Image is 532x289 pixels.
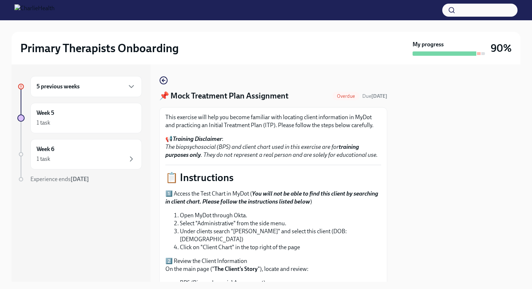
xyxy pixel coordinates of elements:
p: 📋 Instructions [165,171,381,184]
div: 5 previous weeks [30,76,142,97]
p: 1️⃣ Access the Test Chart in MyDot ( ) [165,190,381,206]
strong: My progress [413,41,444,49]
strong: The Client’s Story [214,265,258,272]
li: BPS (Biopsychosocial Assessment) [180,279,381,287]
h3: 90% [491,42,512,55]
h2: Primary Therapists Onboarding [20,41,179,55]
h6: Week 5 [37,109,54,117]
strong: You will not be able to find this client by searching in client chart. Please follow the instruct... [165,190,378,205]
span: Experience ends [30,176,89,183]
p: 📢 : [165,135,381,159]
div: 1 task [37,119,50,127]
li: Select "Administrative" from the side menu. [180,219,381,227]
li: Open MyDot through Okta. [180,211,381,219]
a: Week 61 task [17,139,142,169]
span: Due [362,93,387,99]
h4: 📌 Mock Treatment Plan Assignment [159,91,288,101]
p: This exercise will help you become familiar with locating client information in MyDot and practic... [165,113,381,129]
img: CharlieHealth [14,4,55,16]
em: The biopsychosocial (BPS) and client chart used in this exercise are for . They do not represent ... [165,143,378,158]
span: August 1st, 2025 09:00 [362,93,387,100]
h6: Week 6 [37,145,54,153]
li: Under clients search "[PERSON_NAME]" and select this client (DOB: [DEMOGRAPHIC_DATA]) [180,227,381,243]
p: 2️⃣ Review the Client Information On the main page (" "), locate and review: [165,257,381,273]
strong: [DATE] [371,93,387,99]
span: Overdue [333,93,359,99]
li: Click on "Client Chart" in the top right of the page [180,243,381,251]
a: Week 51 task [17,103,142,133]
strong: Training Disclaimer [173,135,222,142]
strong: [DATE] [71,176,89,183]
div: 1 task [37,155,50,163]
h6: 5 previous weeks [37,83,80,91]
